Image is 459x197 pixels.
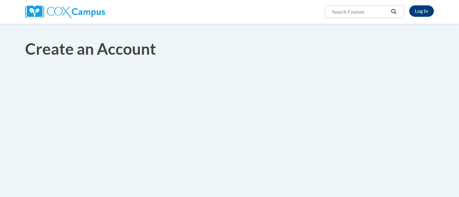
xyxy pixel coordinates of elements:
[25,5,105,18] img: Cox Campus
[331,8,389,16] input: Search Courses
[25,8,105,14] a: Cox Campus
[409,5,434,17] a: Log In
[389,8,399,16] button: Search
[391,9,397,15] i: 
[25,39,156,58] span: Create an Account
